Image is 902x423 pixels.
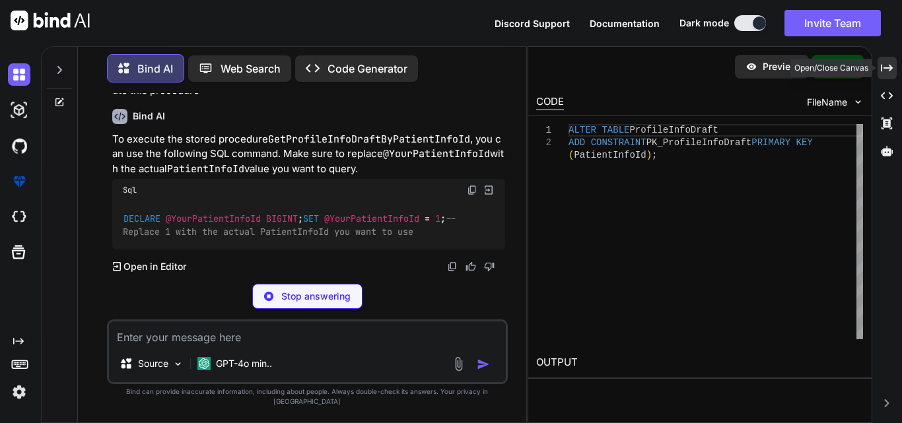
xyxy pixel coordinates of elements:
[435,212,440,224] span: 1
[216,357,272,370] p: GPT-4o min..
[483,184,495,196] img: Open in Browser
[536,124,551,137] div: 1
[8,63,30,86] img: darkChat
[591,137,646,148] span: CONSTRAINT
[138,357,168,370] p: Source
[679,16,729,30] span: Dark mode
[133,110,165,123] h6: Bind AI
[167,162,244,176] code: PatientInfoId
[328,61,407,77] p: Code Generator
[268,133,470,146] code: GetProfileInfoDraftByPatientInfoId
[383,147,490,160] code: @YourPatientInfoId
[107,387,508,407] p: Bind can provide inaccurate information, including about people. Always double-check its answers....
[123,212,462,238] span: -- Replace 1 with the actual PatientInfoId you want to use
[790,59,872,77] div: Open/Close Canvas
[751,137,790,148] span: PRIMARY
[590,16,660,30] button: Documentation
[8,170,30,193] img: premium
[197,357,211,370] img: GPT-4o mini
[495,16,570,30] button: Discord Support
[451,356,466,372] img: attachment
[852,96,864,108] img: chevron down
[166,212,261,224] span: @YourPatientInfoId
[221,61,281,77] p: Web Search
[796,137,813,148] span: KEY
[569,125,596,135] span: ALTER
[467,185,477,195] img: copy
[652,150,657,160] span: ;
[602,125,629,135] span: TABLE
[324,212,419,224] span: @YourPatientInfoId
[466,261,476,272] img: like
[646,137,752,148] span: PK_ProfileInfoDraft
[137,61,173,77] p: Bind AI
[569,150,574,160] span: (
[8,381,30,403] img: settings
[574,150,646,160] span: PatientInfoId
[536,94,564,110] div: CODE
[495,18,570,29] span: Discord Support
[281,290,351,303] p: Stop answering
[11,11,90,30] img: Bind AI
[646,150,652,160] span: )
[8,99,30,121] img: darkAi-studio
[123,260,186,273] p: Open in Editor
[746,61,757,73] img: preview
[484,261,495,272] img: dislike
[763,60,798,73] p: Preview
[447,261,458,272] img: copy
[8,135,30,157] img: githubDark
[477,358,490,371] img: icon
[172,358,184,370] img: Pick Models
[123,212,462,239] code: ; ;
[629,125,718,135] span: ProfileInfoDraft
[123,185,137,195] span: Sql
[590,18,660,29] span: Documentation
[528,347,872,378] h2: OUTPUT
[112,132,505,177] p: To execute the stored procedure , you can use the following SQL command. Make sure to replace wit...
[536,137,551,149] div: 2
[8,206,30,228] img: cloudideIcon
[425,212,430,224] span: =
[807,96,847,109] span: FileName
[123,212,160,224] span: DECLARE
[303,212,319,224] span: SET
[569,137,585,148] span: ADD
[266,212,298,224] span: BIGINT
[784,10,881,36] button: Invite Team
